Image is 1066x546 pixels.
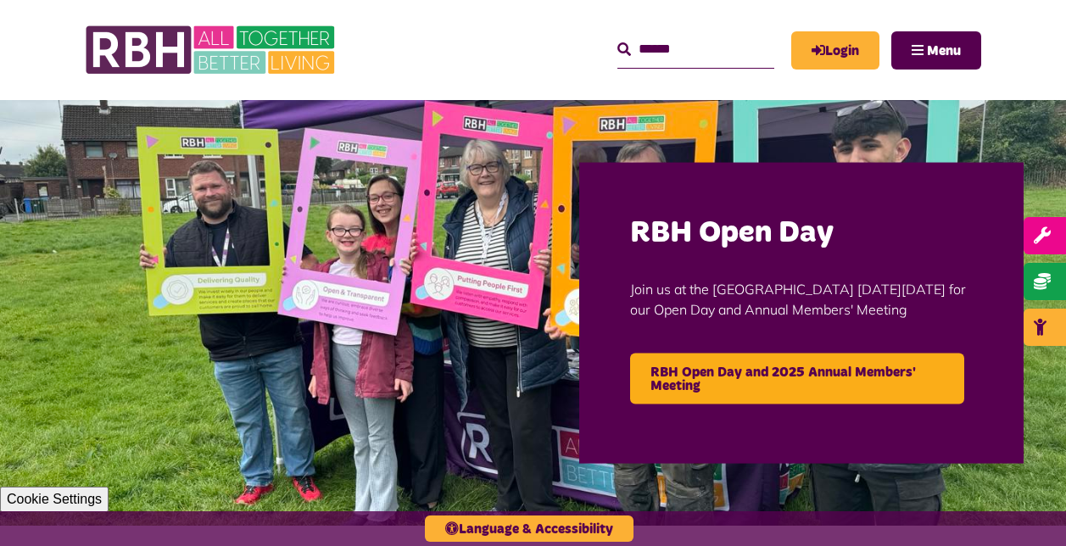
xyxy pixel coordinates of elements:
img: RBH [85,17,339,83]
button: Language & Accessibility [425,515,633,542]
p: Join us at the [GEOGRAPHIC_DATA] [DATE][DATE] for our Open Day and Annual Members' Meeting [630,253,973,344]
h2: RBH Open Day [630,214,973,253]
span: Menu [927,44,961,58]
a: MyRBH [791,31,879,70]
button: Navigation [891,31,981,70]
a: RBH Open Day and 2025 Annual Members' Meeting [630,353,964,404]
